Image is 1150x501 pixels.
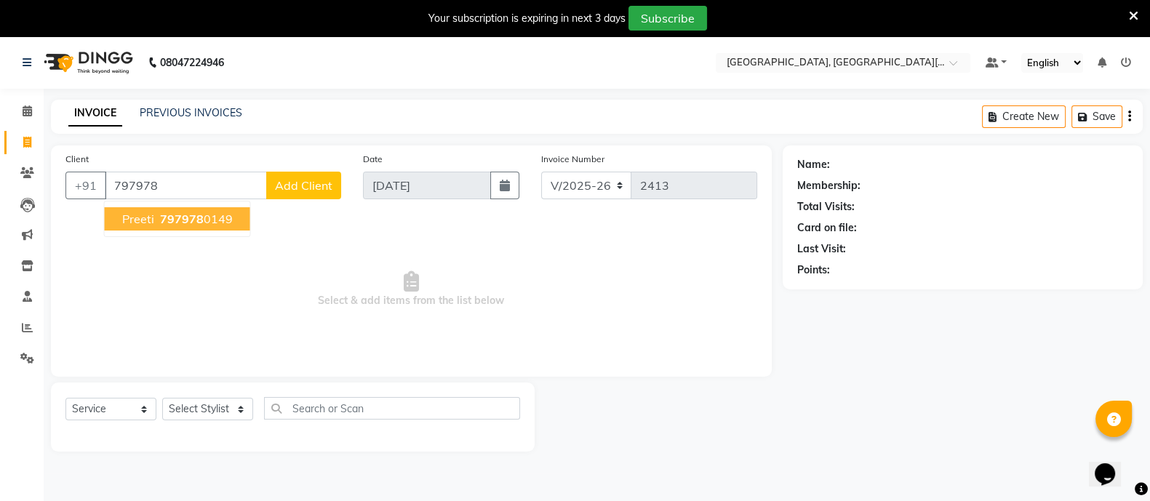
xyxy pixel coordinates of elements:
label: Client [65,153,89,166]
label: Invoice Number [541,153,604,166]
div: Membership: [797,178,860,193]
div: Name: [797,157,830,172]
ngb-highlight: 0149 [157,212,233,226]
b: 08047224946 [160,42,224,83]
button: Save [1071,105,1122,128]
img: logo [37,42,137,83]
div: Last Visit: [797,241,846,257]
input: Search by Name/Mobile/Email/Code [105,172,267,199]
button: +91 [65,172,106,199]
div: Total Visits: [797,199,855,215]
span: 797978 [160,212,204,226]
div: Your subscription is expiring in next 3 days [428,11,626,26]
button: Add Client [266,172,341,199]
a: INVOICE [68,100,122,127]
div: Points: [797,262,830,278]
span: Add Client [275,178,332,193]
a: PREVIOUS INVOICES [140,106,242,119]
span: Select & add items from the list below [65,217,757,362]
label: Date [363,153,383,166]
iframe: chat widget [1089,443,1135,486]
button: Subscribe [628,6,707,31]
input: Search or Scan [264,397,520,420]
button: Create New [982,105,1066,128]
div: Card on file: [797,220,857,236]
span: preeti [122,212,154,226]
